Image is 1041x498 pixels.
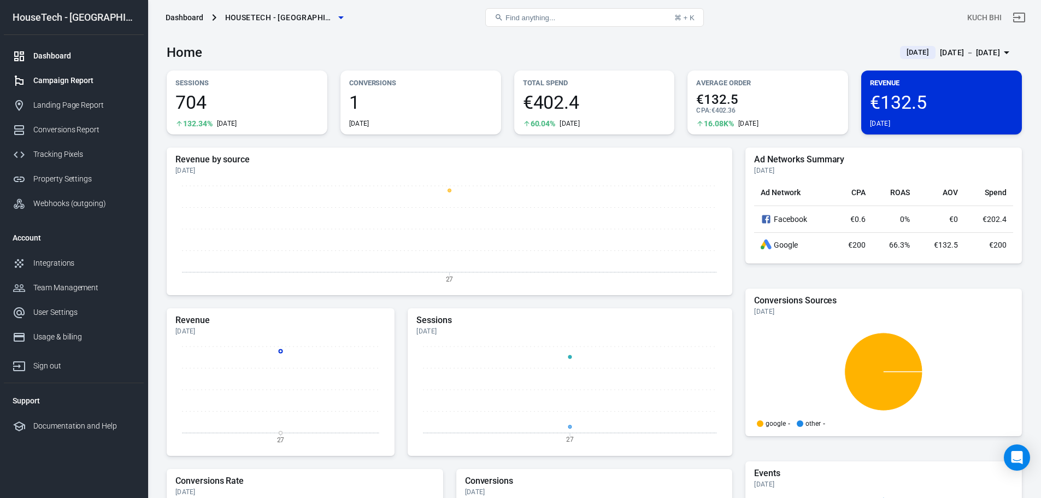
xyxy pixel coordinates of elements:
p: Average Order [696,77,839,89]
span: €402.4 [523,93,666,112]
div: [DATE] [349,119,369,128]
span: 704 [175,93,319,112]
span: HouseTech - UK [225,11,334,25]
span: 60.04% [531,120,556,127]
a: Tracking Pixels [4,142,144,167]
th: AOV [916,179,965,206]
span: €0.6 [850,215,866,224]
span: 132.34% [183,120,213,127]
div: Google Ads [761,239,772,250]
span: - [823,420,825,427]
p: Conversions [349,77,492,89]
div: User Settings [33,307,135,318]
button: Find anything...⌘ + K [485,8,704,27]
h5: Conversions Rate [175,476,434,487]
div: Dashboard [33,50,135,62]
div: Dashboard [166,12,203,23]
div: Team Management [33,282,135,294]
div: Tracking Pixels [33,149,135,160]
span: 66.3% [889,241,910,249]
p: Sessions [175,77,319,89]
div: [DATE] [175,488,434,496]
a: Sign out [1006,4,1032,31]
a: Landing Page Report [4,93,144,118]
th: Ad Network [754,179,832,206]
div: Landing Page Report [33,99,135,111]
p: Total Spend [523,77,666,89]
div: [DATE] [217,119,237,128]
div: [DATE] [175,327,386,336]
span: €0 [949,215,958,224]
div: HouseTech - [GEOGRAPHIC_DATA] [4,13,144,22]
span: €402.36 [711,107,736,114]
h3: Home [167,45,202,60]
div: Conversions Report [33,124,135,136]
span: €132.5 [934,241,958,249]
div: [DATE] [754,480,1013,489]
div: Facebook [761,213,825,226]
div: Account id: fwZaDOHT [967,12,1002,24]
div: Sign out [33,360,135,372]
span: €132.5 [696,93,839,106]
h5: Events [754,468,1013,479]
div: Documentation and Help [33,420,135,432]
div: [DATE] [465,488,724,496]
div: [DATE] [175,166,724,175]
span: €200 [848,241,866,249]
span: €202.4 [983,215,1007,224]
svg: Facebook Ads [761,213,772,226]
a: Property Settings [4,167,144,191]
div: ⌘ + K [674,14,695,22]
div: [DATE] [560,119,580,128]
div: Google [761,239,825,250]
div: [DATE] － [DATE] [940,46,1000,60]
div: Usage & billing [33,331,135,343]
a: User Settings [4,300,144,325]
div: Integrations [33,257,135,269]
a: Webhooks (outgoing) [4,191,144,216]
a: Dashboard [4,44,144,68]
span: [DATE] [902,47,933,58]
th: ROAS [872,179,916,206]
button: HouseTech - [GEOGRAPHIC_DATA] [221,8,348,28]
a: Team Management [4,276,144,300]
h5: Ad Networks Summary [754,154,1013,165]
th: Spend [964,179,1013,206]
div: [DATE] [754,307,1013,316]
a: Usage & billing [4,325,144,349]
span: Find anything... [505,14,555,22]
div: Open Intercom Messenger [1004,444,1030,471]
p: google [766,420,786,427]
div: [DATE] [754,166,1013,175]
span: CPA : [696,107,711,114]
span: 16.08K% [704,120,734,127]
p: other [805,420,821,427]
a: Integrations [4,251,144,276]
h5: Sessions [416,315,724,326]
tspan: 27 [277,436,285,443]
div: Campaign Report [33,75,135,86]
div: Property Settings [33,173,135,185]
span: €200 [989,241,1007,249]
span: - [788,420,790,427]
div: [DATE] [870,119,890,128]
a: Sign out [4,349,144,378]
h5: Revenue by source [175,154,724,165]
div: [DATE] [738,119,758,128]
div: [DATE] [416,327,724,336]
p: Revenue [870,77,1013,89]
h5: Conversions Sources [754,295,1013,306]
h5: Revenue [175,315,386,326]
h5: Conversions [465,476,724,487]
th: CPA [832,179,872,206]
span: 0% [900,215,910,224]
div: Webhooks (outgoing) [33,198,135,209]
tspan: 27 [446,275,454,283]
li: Support [4,388,144,414]
span: €132.5 [870,93,1013,112]
a: Campaign Report [4,68,144,93]
a: Conversions Report [4,118,144,142]
li: Account [4,225,144,251]
tspan: 27 [566,436,574,443]
button: [DATE][DATE] － [DATE] [891,44,1022,62]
